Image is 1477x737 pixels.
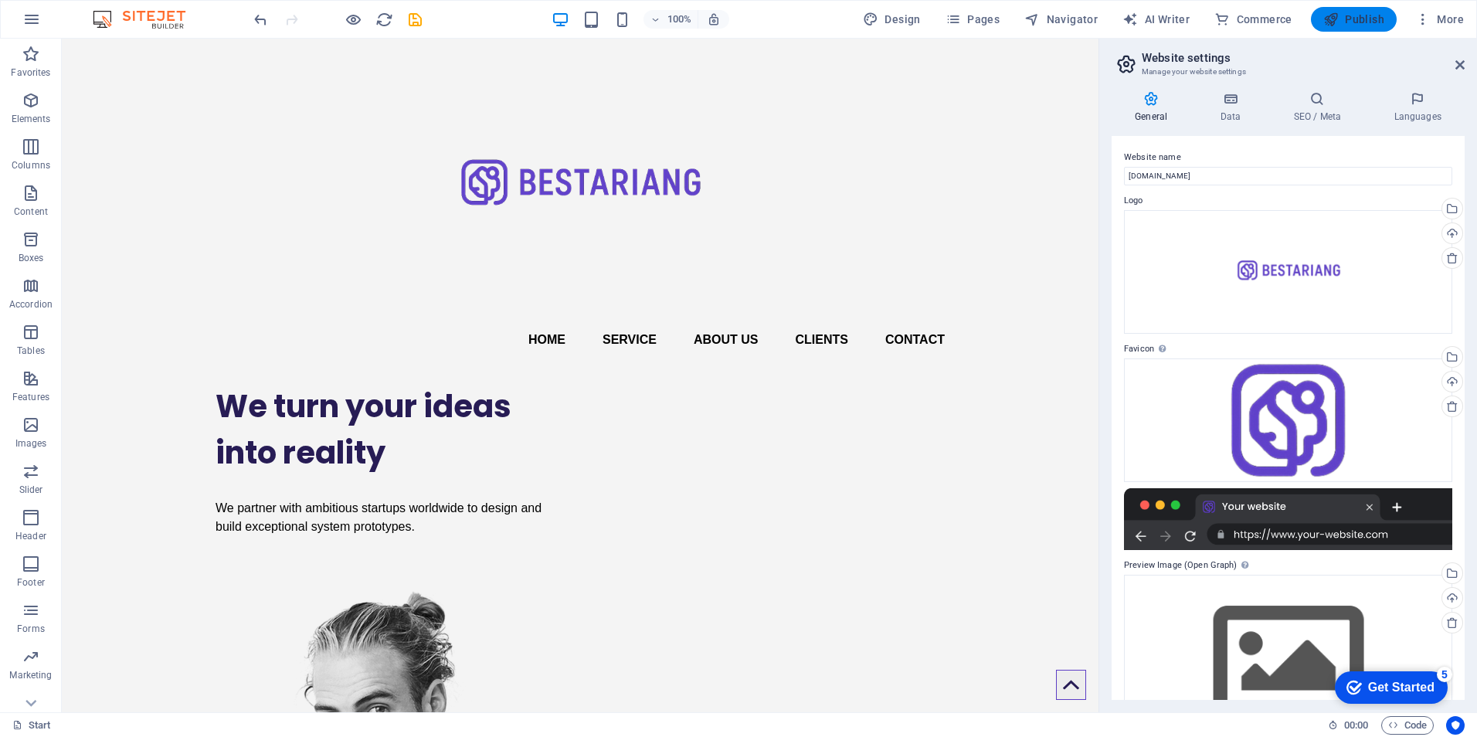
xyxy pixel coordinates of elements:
h3: Manage your website settings [1142,65,1434,79]
h2: Website settings [1142,51,1465,65]
p: Forms [17,623,45,635]
div: bestariang_ico-gXvKqrY03ivJ0C38JL9rHQ-VkWGGXq3C3SKmw1bm4tpBw.png [1124,358,1452,482]
h4: General [1112,91,1197,124]
p: Accordion [9,298,53,311]
button: Publish [1311,7,1397,32]
button: 100% [643,10,698,29]
h6: 100% [667,10,691,29]
span: 00 00 [1344,716,1368,735]
img: Editor Logo [89,10,205,29]
div: Design (Ctrl+Alt+Y) [857,7,927,32]
button: AI Writer [1116,7,1196,32]
p: Elements [12,113,51,125]
h4: Data [1197,91,1270,124]
p: Content [14,205,48,218]
span: Pages [946,12,1000,27]
button: reload [375,10,393,29]
button: More [1409,7,1470,32]
p: Columns [12,159,50,172]
label: Logo [1124,192,1452,210]
i: On resize automatically adjust zoom level to fit chosen device. [707,12,721,26]
input: Name... [1124,167,1452,185]
p: Footer [17,576,45,589]
h4: Languages [1370,91,1465,124]
label: Website name [1124,148,1452,167]
span: Navigator [1024,12,1098,27]
span: More [1415,12,1464,27]
button: Click here to leave preview mode and continue editing [344,10,362,29]
p: Tables [17,345,45,357]
span: AI Writer [1122,12,1190,27]
span: Publish [1323,12,1384,27]
div: bestariang_sharper_square-7LOysZFm7TwETNBYuRiH-A.png [1124,210,1452,334]
p: Marketing [9,669,52,681]
button: Pages [939,7,1006,32]
label: Preview Image (Open Graph) [1124,556,1452,575]
span: : [1355,719,1357,731]
span: Code [1388,716,1427,735]
button: Usercentrics [1446,716,1465,735]
h6: Session time [1328,716,1369,735]
button: save [406,10,424,29]
h4: SEO / Meta [1270,91,1370,124]
div: 5 [114,3,130,19]
span: Design [863,12,921,27]
i: Undo: Delete elements (Ctrl+Z) [252,11,270,29]
button: undo [251,10,270,29]
p: Features [12,391,49,403]
p: Header [15,530,46,542]
button: Code [1381,716,1434,735]
button: Commerce [1208,7,1299,32]
label: Favicon [1124,340,1452,358]
div: Get Started 5 items remaining, 0% complete [12,8,125,40]
p: Images [15,437,47,450]
i: Save (Ctrl+S) [406,11,424,29]
a: Click to cancel selection. Double-click to open Pages [12,716,51,735]
p: Boxes [19,252,44,264]
button: Design [857,7,927,32]
span: Commerce [1214,12,1292,27]
button: Navigator [1018,7,1104,32]
p: Favorites [11,66,50,79]
div: Get Started [46,17,112,31]
p: Slider [19,484,43,496]
i: Reload page [375,11,393,29]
